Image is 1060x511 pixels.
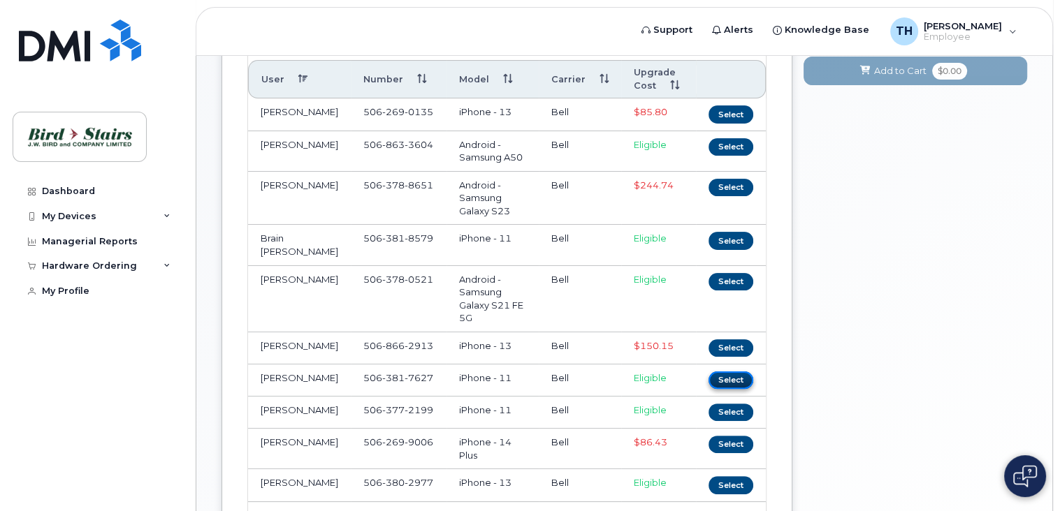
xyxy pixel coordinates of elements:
[709,179,753,196] button: Select
[363,139,433,150] span: 506
[632,16,702,44] a: Support
[539,332,621,364] td: Bell
[709,105,753,123] button: Select
[634,372,667,383] span: Eligible
[924,31,1002,43] span: Employee
[446,429,539,469] td: iPhone - 14 Plus
[248,98,351,131] td: [PERSON_NAME]
[446,332,539,364] td: iPhone - 13
[634,477,667,488] span: Eligible
[653,23,692,37] span: Support
[634,340,674,351] span: Full Upgrade Eligibility Date 2026-03-27
[539,397,621,429] td: Bell
[405,139,433,150] span: 3604
[621,60,696,99] th: Upgrade Cost: activate to sort column ascending
[539,469,621,501] td: Bell
[405,106,433,117] span: 0135
[405,372,433,383] span: 7627
[248,266,351,332] td: [PERSON_NAME]
[363,106,433,117] span: 506
[248,469,351,501] td: [PERSON_NAME]
[382,179,405,191] span: 378
[248,172,351,225] td: [PERSON_NAME]
[248,131,351,172] td: [PERSON_NAME]
[709,138,753,156] button: Select
[724,23,753,37] span: Alerts
[763,16,879,44] a: Knowledge Base
[248,364,351,397] td: [PERSON_NAME]
[382,372,405,383] span: 381
[382,436,405,447] span: 269
[382,274,405,285] span: 378
[446,60,539,99] th: Model: activate to sort column ascending
[634,232,667,244] span: Eligible
[539,266,621,332] td: Bell
[446,225,539,265] td: iPhone - 11
[405,404,433,415] span: 2199
[382,477,405,488] span: 380
[248,60,351,99] th: User: activate to sort column descending
[539,225,621,265] td: Bell
[446,266,539,332] td: Android - Samsung Galaxy S21 FE 5G
[634,436,667,447] span: Full Upgrade Eligibility Date 2025-11-07
[785,23,869,37] span: Knowledge Base
[363,179,433,191] span: 506
[804,57,1027,85] button: Add to Cart $0.00
[709,476,753,494] button: Select
[446,469,539,501] td: iPhone - 13
[634,274,667,285] span: Eligible
[248,397,351,429] td: [PERSON_NAME]
[446,98,539,131] td: iPhone - 13
[539,131,621,172] td: Bell
[248,429,351,469] td: [PERSON_NAME]
[363,477,433,488] span: 506
[363,404,433,415] span: 506
[1013,465,1037,487] img: Open chat
[382,232,405,244] span: 381
[405,179,433,191] span: 8651
[446,172,539,225] td: Android - Samsung Galaxy S23
[446,131,539,172] td: Android - Samsung A50
[634,139,667,150] span: Eligible
[709,273,753,290] button: Select
[924,20,1002,31] span: [PERSON_NAME]
[382,106,405,117] span: 269
[539,364,621,397] td: Bell
[446,364,539,397] td: iPhone - 11
[405,274,433,285] span: 0521
[248,225,351,265] td: Brain [PERSON_NAME]
[382,340,405,351] span: 866
[634,404,667,415] span: Eligible
[709,403,753,421] button: Select
[363,274,433,285] span: 506
[709,339,753,357] button: Select
[896,23,913,40] span: TH
[539,172,621,225] td: Bell
[405,477,433,488] span: 2977
[539,429,621,469] td: Bell
[539,98,621,131] td: Bell
[446,397,539,429] td: iPhone - 11
[363,340,433,351] span: 506
[363,372,433,383] span: 506
[702,16,763,44] a: Alerts
[363,232,433,244] span: 506
[539,60,621,99] th: Carrier: activate to sort column ascending
[382,404,405,415] span: 377
[351,60,446,99] th: Number: activate to sort column ascending
[880,17,1026,45] div: Todd Harper
[405,340,433,351] span: 2913
[634,179,674,191] span: Full Upgrade Eligibility Date 2026-02-28
[634,106,667,117] span: Full Upgrade Eligibility Date 2025-12-27
[709,436,753,453] button: Select
[405,232,433,244] span: 8579
[709,232,753,249] button: Select
[932,63,967,80] span: $0.00
[405,436,433,447] span: 9006
[874,64,927,77] span: Add to Cart
[248,332,351,364] td: [PERSON_NAME]
[709,371,753,389] button: Select
[382,139,405,150] span: 863
[363,436,433,447] span: 506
